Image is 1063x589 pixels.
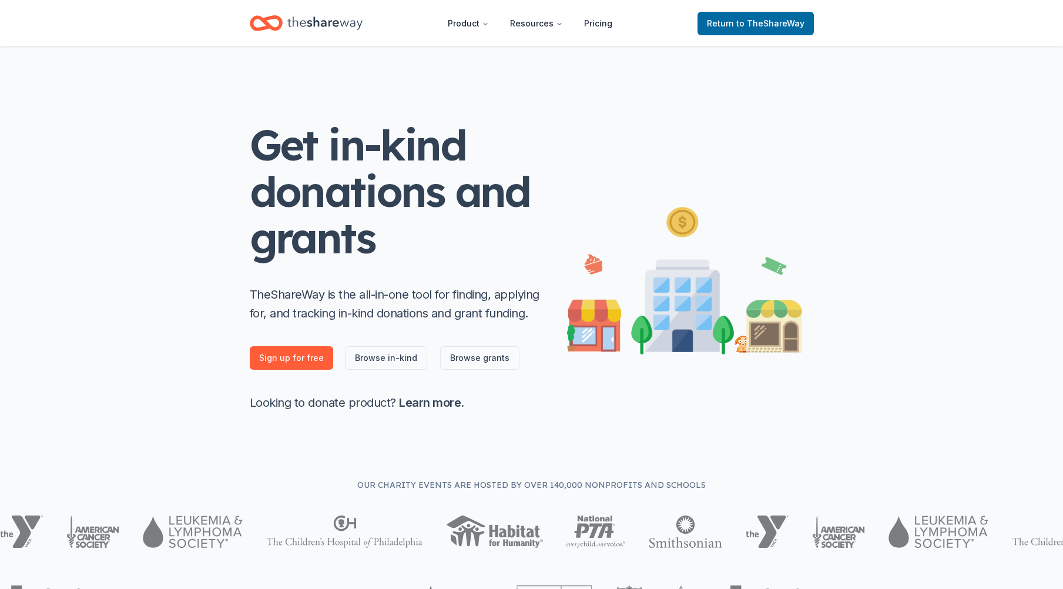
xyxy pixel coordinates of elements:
img: The Children's Hospital of Philadelphia [266,516,422,548]
img: Illustration for landing page [567,202,802,354]
img: American Cancer Society [66,516,120,548]
button: Resources [501,12,572,35]
p: Looking to donate product? . [250,393,544,412]
a: Browse in-kind [345,346,427,370]
a: Sign up for free [250,346,333,370]
nav: Main [438,9,622,37]
a: Home [250,9,363,37]
img: Leukemia & Lymphoma Society [888,516,988,548]
button: Product [438,12,498,35]
span: to TheShareWay [736,18,804,28]
a: Browse grants [440,346,519,370]
span: Return [707,16,804,31]
img: American Cancer Society [812,516,866,548]
img: Leukemia & Lymphoma Society [143,516,242,548]
img: Habitat for Humanity [446,516,543,548]
img: YMCA [746,516,789,548]
a: Returnto TheShareWay [698,12,814,35]
img: National PTA [566,516,626,548]
a: Learn more [399,396,461,410]
p: TheShareWay is the all-in-one tool for finding, applying for, and tracking in-kind donations and ... [250,285,544,323]
a: Pricing [575,12,622,35]
h1: Get in-kind donations and grants [250,122,544,262]
img: Smithsonian [649,516,722,548]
